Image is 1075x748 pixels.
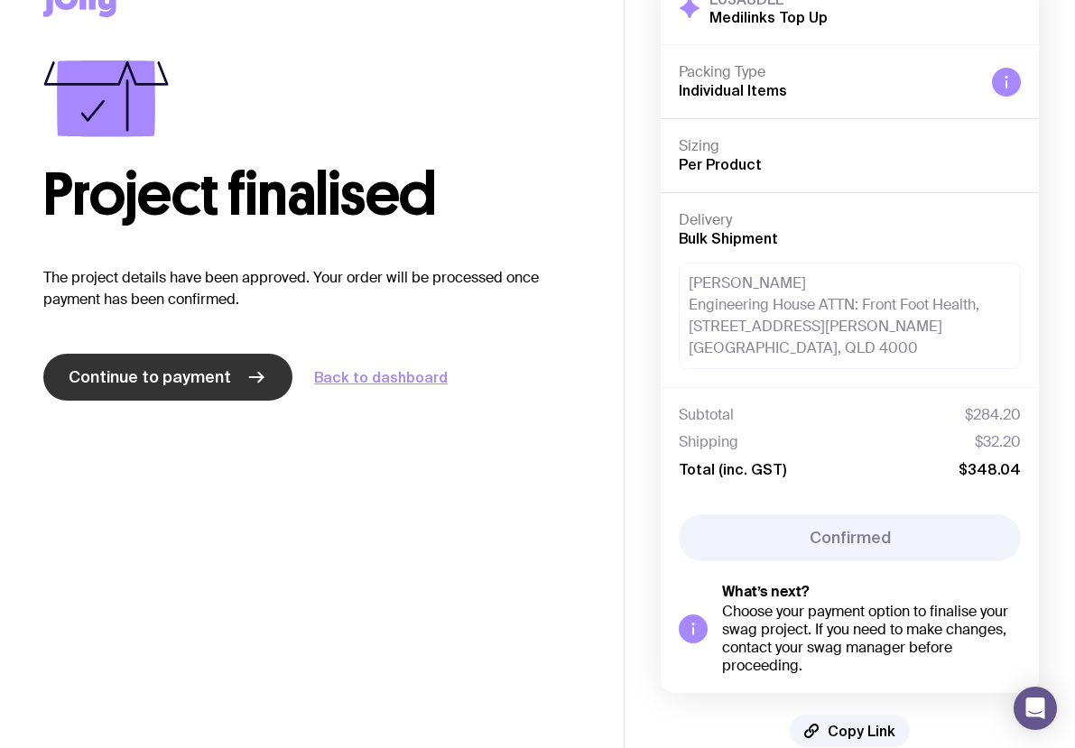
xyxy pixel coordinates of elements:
[679,230,778,246] span: Bulk Shipment
[679,137,1021,155] h4: Sizing
[679,433,738,451] span: Shipping
[828,722,895,740] span: Copy Link
[679,211,1021,229] h4: Delivery
[790,715,910,747] button: Copy Link
[679,514,1021,561] button: Confirmed
[43,267,580,310] p: The project details have been approved. Your order will be processed once payment has been confir...
[965,406,1021,424] span: $284.20
[679,82,787,98] span: Individual Items
[679,263,1021,369] div: [PERSON_NAME] Engineering House ATTN: Front Foot Health, [STREET_ADDRESS][PERSON_NAME] [GEOGRAPHI...
[69,366,231,388] span: Continue to payment
[314,366,448,388] a: Back to dashboard
[679,156,762,172] span: Per Product
[975,433,1021,451] span: $32.20
[679,406,734,424] span: Subtotal
[722,583,1021,601] h5: What’s next?
[679,460,786,478] span: Total (inc. GST)
[1014,687,1057,730] div: Open Intercom Messenger
[43,166,580,224] h1: Project finalised
[959,460,1021,478] span: $348.04
[709,8,828,26] h2: Medilinks Top Up
[722,603,1021,675] div: Choose your payment option to finalise your swag project. If you need to make changes, contact yo...
[43,354,292,401] a: Continue to payment
[679,63,978,81] h4: Packing Type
